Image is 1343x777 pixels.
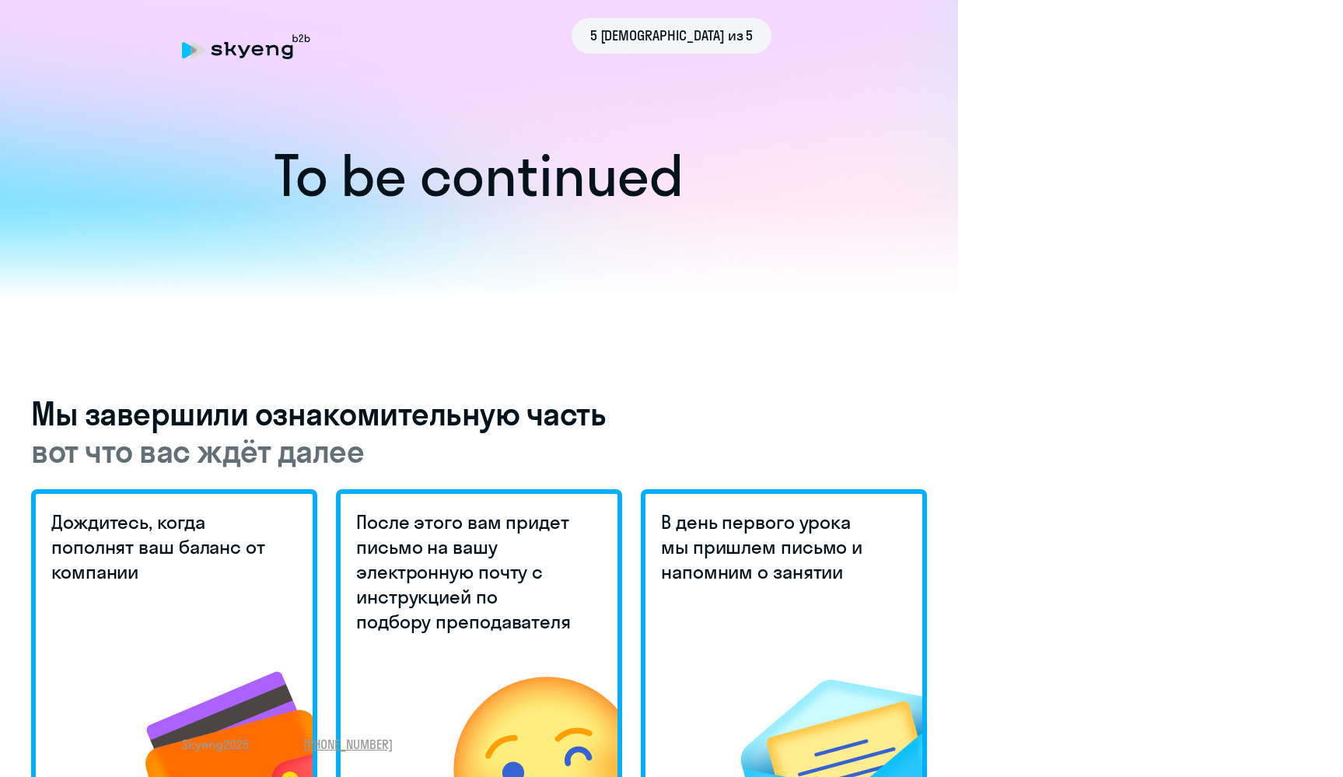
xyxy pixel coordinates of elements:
[661,509,880,584] h5: В день первого урока мы пришлем письмо и напомним о занятии
[31,149,927,203] h1: To be continued
[182,736,249,753] span: Skyeng 2025
[356,509,575,634] h5: После этого вам придет письмо на вашу электронную почту с инструкцией по подбору преподавателя
[51,509,271,584] h5: Дождитесь, когда пополнят ваш баланс от компании
[31,432,927,470] span: вот что вас ждёт далее
[31,395,927,470] h3: Мы завершили ознакомительную часть
[303,736,393,753] a: [PHONE_NUMBER]
[590,26,754,46] span: 5 [DEMOGRAPHIC_DATA] из 5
